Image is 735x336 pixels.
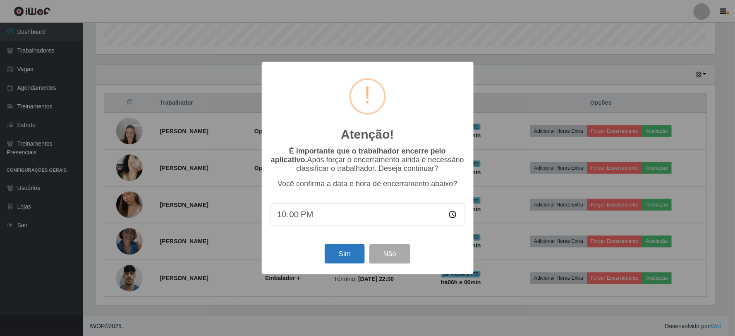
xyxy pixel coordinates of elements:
h2: Atenção! [341,127,394,142]
button: Não [369,244,410,264]
p: Após forçar o encerramento ainda é necessário classificar o trabalhador. Deseja continuar? [270,147,465,173]
p: Você confirma a data e hora de encerramento abaixo? [270,180,465,188]
button: Sim [325,244,365,264]
b: É importante que o trabalhador encerre pelo aplicativo. [271,147,446,164]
